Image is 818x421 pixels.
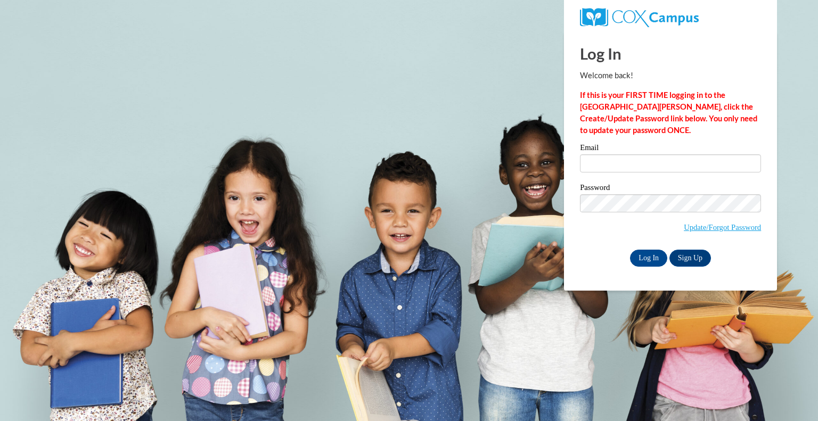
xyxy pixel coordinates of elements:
a: COX Campus [580,12,699,21]
label: Email [580,144,761,154]
img: COX Campus [580,8,699,27]
strong: If this is your FIRST TIME logging in to the [GEOGRAPHIC_DATA][PERSON_NAME], click the Create/Upd... [580,90,757,135]
input: Log In [630,250,667,267]
a: Sign Up [669,250,711,267]
label: Password [580,184,761,194]
p: Welcome back! [580,70,761,81]
h1: Log In [580,43,761,64]
a: Update/Forgot Password [684,223,761,232]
